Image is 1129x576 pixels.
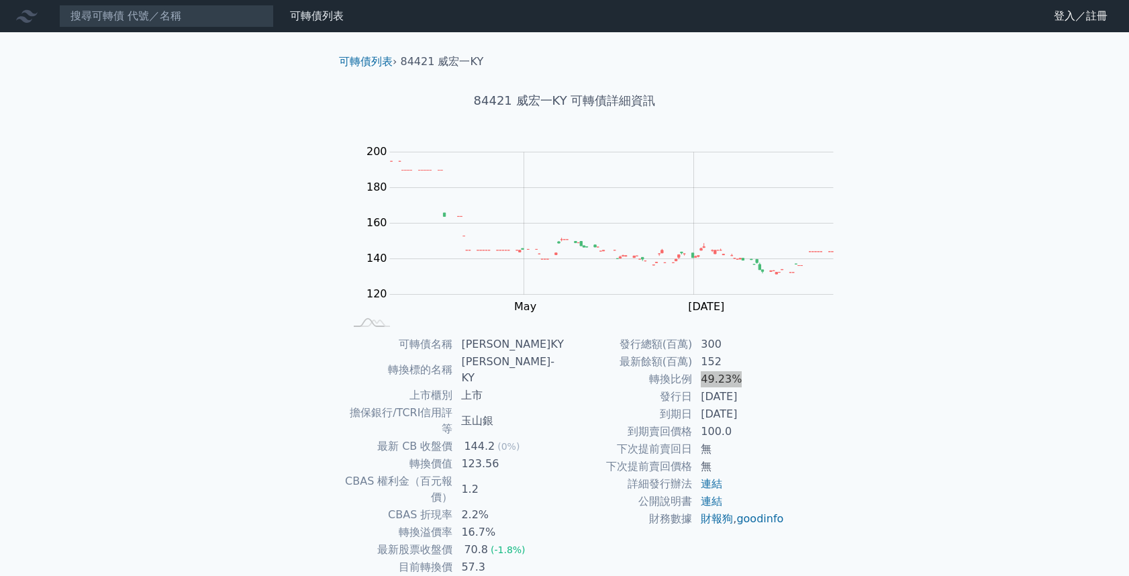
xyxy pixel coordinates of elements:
td: 下次提前賣回日 [564,440,693,458]
a: goodinfo [736,512,783,525]
td: 300 [693,336,785,353]
a: 財報狗 [701,512,733,525]
tspan: 140 [366,252,387,265]
tspan: 120 [366,287,387,300]
td: 公開說明書 [564,493,693,510]
td: [DATE] [693,405,785,423]
td: 玉山銀 [453,404,564,438]
td: 123.56 [453,455,564,473]
input: 搜尋可轉債 代號／名稱 [59,5,274,28]
tspan: May [514,300,536,313]
td: 發行總額(百萬) [564,336,693,353]
td: 上市 [453,387,564,404]
td: 可轉債名稱 [344,336,453,353]
td: 最新餘額(百萬) [564,353,693,371]
td: 1.2 [453,473,564,506]
td: CBAS 折現率 [344,506,453,524]
td: 上市櫃別 [344,387,453,404]
td: , [693,510,785,528]
td: 無 [693,440,785,458]
tspan: [DATE] [688,300,724,313]
td: CBAS 權利金（百元報價） [344,473,453,506]
td: 財務數據 [564,510,693,528]
td: 49.23% [693,371,785,388]
td: 無 [693,458,785,475]
td: 最新股票收盤價 [344,541,453,559]
a: 登入／註冊 [1043,5,1118,27]
td: 轉換價值 [344,455,453,473]
td: 57.3 [453,559,564,576]
td: 到期日 [564,405,693,423]
td: 轉換標的名稱 [344,353,453,387]
g: Series [390,161,833,274]
div: 70.8 [461,542,491,558]
td: [PERSON_NAME]KY [453,336,564,353]
td: 詳細發行辦法 [564,475,693,493]
td: 發行日 [564,388,693,405]
li: › [339,54,397,70]
h1: 84421 威宏一KY 可轉債詳細資訊 [328,91,801,110]
td: 2.2% [453,506,564,524]
div: 144.2 [461,438,497,454]
a: 可轉債列表 [290,9,344,22]
a: 連結 [701,477,722,490]
td: 轉換溢價率 [344,524,453,541]
a: 連結 [701,495,722,508]
td: 最新 CB 收盤價 [344,438,453,455]
tspan: 200 [366,145,387,158]
td: 100.0 [693,423,785,440]
td: 下次提前賣回價格 [564,458,693,475]
td: [DATE] [693,388,785,405]
td: 轉換比例 [564,371,693,388]
td: [PERSON_NAME]-KY [453,353,564,387]
td: 擔保銀行/TCRI信用評等 [344,404,453,438]
td: 152 [693,353,785,371]
a: 可轉債列表 [339,55,393,68]
li: 84421 威宏一KY [401,54,484,70]
span: (0%) [497,441,520,452]
td: 到期賣回價格 [564,423,693,440]
td: 目前轉換價 [344,559,453,576]
g: Chart [360,145,854,313]
span: (-1.8%) [491,544,526,555]
tspan: 160 [366,216,387,229]
tspan: 180 [366,181,387,193]
td: 16.7% [453,524,564,541]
